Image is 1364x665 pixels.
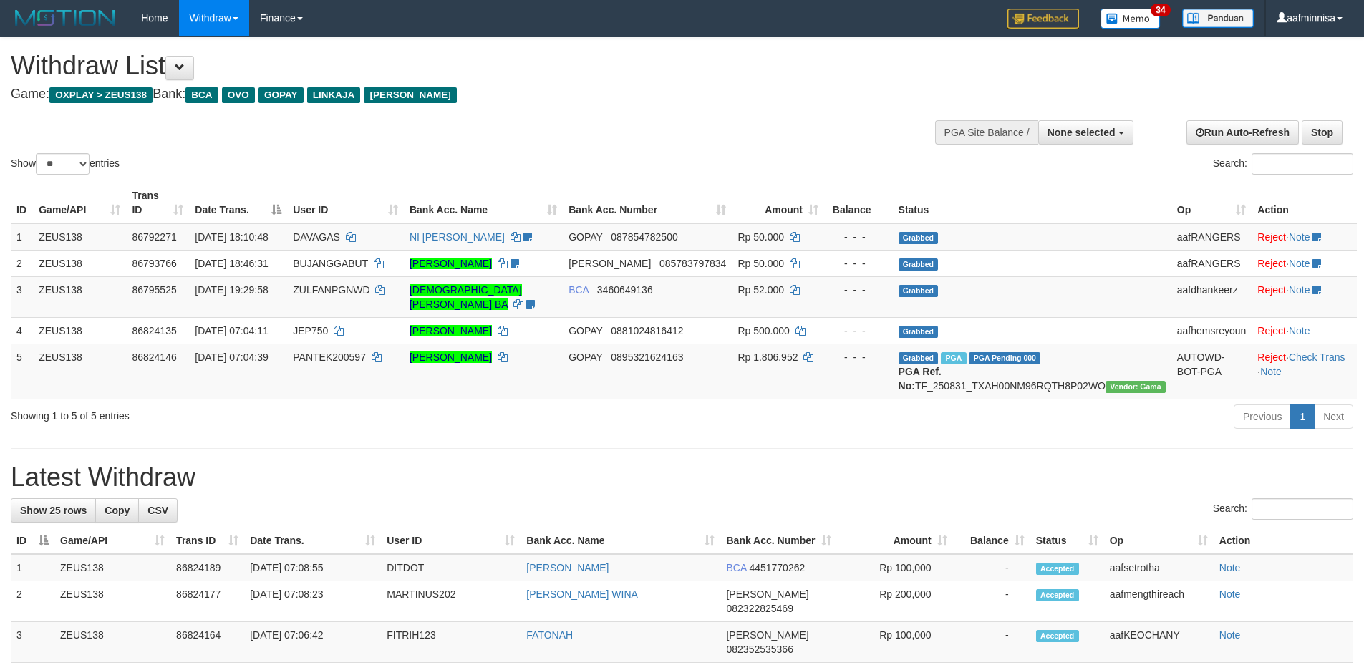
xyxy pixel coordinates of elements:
td: Rp 200,000 [837,581,953,622]
span: DAVAGAS [293,231,340,243]
th: Amount: activate to sort column ascending [837,528,953,554]
span: PANTEK200597 [293,351,366,363]
span: ZULFANPGNWD [293,284,369,296]
th: Bank Acc. Name: activate to sort column ascending [521,528,720,554]
td: ZEUS138 [33,317,126,344]
a: Note [1289,258,1310,269]
td: [DATE] 07:08:23 [244,581,381,622]
td: aafdhankeerz [1171,276,1252,317]
td: aafmengthireach [1104,581,1214,622]
a: Note [1260,366,1282,377]
span: [DATE] 18:10:48 [195,231,268,243]
td: 86824177 [170,581,244,622]
button: None selected [1038,120,1133,145]
a: Show 25 rows [11,498,96,523]
span: Show 25 rows [20,505,87,516]
h1: Latest Withdraw [11,463,1353,492]
td: - [953,622,1030,663]
select: Showentries [36,153,90,175]
td: ZEUS138 [54,581,170,622]
td: TF_250831_TXAH00NM96RQTH8P02WO [893,344,1171,399]
span: Copy 087854782500 to clipboard [611,231,677,243]
span: BCA [185,87,218,103]
th: User ID: activate to sort column ascending [381,528,521,554]
th: Op: activate to sort column ascending [1104,528,1214,554]
td: aafKEOCHANY [1104,622,1214,663]
a: Next [1314,404,1353,429]
span: BCA [569,284,589,296]
span: Rp 1.806.952 [737,351,798,363]
div: PGA Site Balance / [935,120,1038,145]
th: ID [11,183,33,223]
span: 86793766 [132,258,176,269]
span: 86824146 [132,351,176,363]
span: Copy 0881024816412 to clipboard [611,325,683,336]
th: Action [1214,528,1353,554]
a: Copy [95,498,139,523]
span: CSV [147,505,168,516]
a: Stop [1302,120,1343,145]
td: ZEUS138 [54,554,170,581]
td: ZEUS138 [33,250,126,276]
td: · · [1252,344,1357,399]
h1: Withdraw List [11,52,895,80]
td: ZEUS138 [54,622,170,663]
h4: Game: Bank: [11,87,895,102]
a: Note [1219,562,1241,573]
th: Trans ID: activate to sort column ascending [170,528,244,554]
span: Rp 500.000 [737,325,789,336]
span: Rp 50.000 [737,231,784,243]
span: GOPAY [569,351,602,363]
a: Reject [1257,284,1286,296]
td: · [1252,317,1357,344]
th: Date Trans.: activate to sort column descending [189,183,287,223]
td: 5 [11,344,33,399]
span: Grabbed [899,352,939,364]
label: Show entries [11,153,120,175]
span: Accepted [1036,563,1079,575]
span: [DATE] 07:04:11 [195,325,268,336]
td: · [1252,276,1357,317]
span: JEP750 [293,325,328,336]
span: 86792271 [132,231,176,243]
span: Copy 082352535366 to clipboard [726,644,793,655]
th: Bank Acc. Name: activate to sort column ascending [404,183,563,223]
label: Search: [1213,498,1353,520]
input: Search: [1252,498,1353,520]
a: Note [1289,231,1310,243]
th: Bank Acc. Number: activate to sort column ascending [720,528,836,554]
th: Status [893,183,1171,223]
input: Search: [1252,153,1353,175]
td: [DATE] 07:08:55 [244,554,381,581]
a: [PERSON_NAME] [410,351,492,363]
span: Grabbed [899,326,939,338]
th: Bank Acc. Number: activate to sort column ascending [563,183,732,223]
td: 3 [11,276,33,317]
span: Copy 3460649136 to clipboard [597,284,653,296]
span: [DATE] 18:46:31 [195,258,268,269]
span: [DATE] 07:04:39 [195,351,268,363]
img: MOTION_logo.png [11,7,120,29]
td: aafsetrotha [1104,554,1214,581]
a: CSV [138,498,178,523]
td: - [953,554,1030,581]
span: Marked by aafanarl [941,352,966,364]
td: aafRANGERS [1171,250,1252,276]
td: 1 [11,223,33,251]
td: AUTOWD-BOT-PGA [1171,344,1252,399]
span: PGA Pending [969,352,1040,364]
span: Copy 4451770262 to clipboard [749,562,805,573]
th: Trans ID: activate to sort column ascending [126,183,189,223]
th: Balance [824,183,893,223]
a: [DEMOGRAPHIC_DATA][PERSON_NAME] BA [410,284,522,310]
a: [PERSON_NAME] [410,325,492,336]
th: Amount: activate to sort column ascending [732,183,824,223]
span: GOPAY [569,325,602,336]
td: Rp 100,000 [837,554,953,581]
th: Date Trans.: activate to sort column ascending [244,528,381,554]
div: - - - [830,256,887,271]
a: 1 [1290,404,1315,429]
td: 86824164 [170,622,244,663]
td: - [953,581,1030,622]
th: Status: activate to sort column ascending [1030,528,1104,554]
